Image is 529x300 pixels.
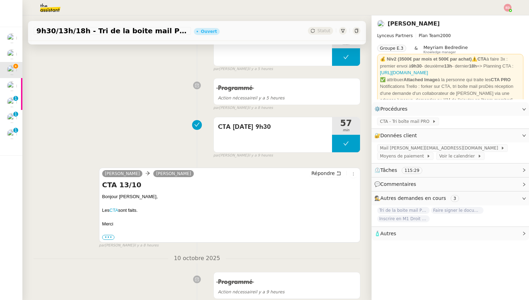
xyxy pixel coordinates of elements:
[380,153,426,160] span: Moyens de paiement
[218,96,255,100] span: Action nécessaire
[491,77,511,82] strong: CTA PRO
[218,96,285,100] span: il y a 5 heures
[213,153,219,159] span: par
[102,193,357,200] div: Bonjour [PERSON_NAME],
[380,106,408,112] span: Procédures
[372,227,529,240] div: 🧴Autres
[7,33,17,43] img: users%2Fa6PbEmLwvGXylUqKytRPpDpAx153%2Favatar%2Ffanny.png
[309,169,344,177] button: Répondre
[13,112,18,117] nz-badge-sup: 1
[374,195,462,201] span: 🕵️
[380,181,416,187] span: Commentaires
[388,20,440,27] a: [PERSON_NAME]
[423,50,456,54] span: Knowledge manager
[402,167,422,174] nz-tag: 115:29
[7,65,17,75] img: users%2FTDxDvmCjFdN3QFePFNGdQUcJcQk1%2Favatar%2F0cfb3a67-8790-4592-a9ec-92226c678442
[201,29,217,34] div: Ouvert
[380,118,432,125] span: CTA - Tri boîte mail PRO
[218,122,328,132] span: CTA [DATE] 9h30
[248,105,273,111] span: il y a 8 heures
[102,170,143,177] a: [PERSON_NAME]
[380,83,521,104] div: Notifications Trello : forker sur CTA, tri boîte mail proDès réception d'une demande d'un collabo...
[102,180,357,190] h4: CTA 13/10
[213,153,273,159] small: [PERSON_NAME]
[377,207,430,214] span: Tri de la boite mail PERSO - 10 octobre 2025
[14,96,17,102] p: 1
[374,105,411,113] span: ⚙️
[218,289,285,294] span: il y a 9 heures
[7,97,17,107] img: users%2FTDxDvmCjFdN3QFePFNGdQUcJcQk1%2Favatar%2F0cfb3a67-8790-4592-a9ec-92226c678442
[411,63,422,69] strong: 9h30
[469,63,477,69] strong: 18h
[374,132,420,140] span: 🔐
[218,289,255,294] span: Action nécessaire
[213,66,273,72] small: [PERSON_NAME]
[7,129,17,139] img: users%2FWH1OB8fxGAgLOjAz1TtlPPgOcGL2%2Favatar%2F32e28291-4026-4208-b892-04f74488d877
[332,127,360,133] span: min
[372,129,529,142] div: 🔐Données client
[477,56,486,62] strong: CTA
[14,128,17,134] p: 1
[134,243,158,249] span: il y a 8 heures
[380,231,396,236] span: Autres
[7,81,17,91] img: users%2FSclkIUIAuBOhhDrbgjtrSikBoD03%2Favatar%2F48cbc63d-a03d-4817-b5bf-7f7aeed5f2a9
[439,153,477,160] span: Voir le calendrier
[431,207,484,214] span: Faire signer le document à [PERSON_NAME]
[380,56,521,76] div: ⚠️ à faire 3x : premier envoi à - deuxième - dernier => Planning CTA :
[168,254,226,263] span: 10 octobre 2025
[380,167,397,173] span: Tâches
[317,28,330,33] span: Statut
[415,45,418,54] span: &
[332,119,360,127] span: 57
[7,113,17,123] img: users%2FWH1OB8fxGAgLOjAz1TtlPPgOcGL2%2Favatar%2F32e28291-4026-4208-b892-04f74488d877
[13,128,18,133] nz-badge-sup: 1
[218,85,253,91] span: Programmé
[377,20,385,28] img: users%2FTDxDvmCjFdN3QFePFNGdQUcJcQk1%2Favatar%2F0cfb3a67-8790-4592-a9ec-92226c678442
[311,170,335,177] span: Répondre
[377,33,413,38] span: Lynceus Partners
[377,45,406,52] nz-tag: Groupe E.3
[7,49,17,59] img: users%2Fa6PbEmLwvGXylUqKytRPpDpAx153%2Favatar%2Ffanny.png
[423,45,468,54] app-user-label: Knowledge manager
[99,243,105,249] span: par
[36,27,188,34] span: 9h30/13h/18h - Tri de la boite mail PRO - [DATE]
[213,105,219,111] span: par
[372,177,529,191] div: 💬Commentaires
[380,56,472,62] strong: 💰 Niv2 (3500€ par mois et 500€ par achat)
[440,33,451,38] span: 2000
[403,77,437,82] strong: Attached Image
[213,105,273,111] small: [PERSON_NAME]
[218,279,253,285] span: Programmé
[380,195,446,201] span: Autres demandes en cours
[380,133,417,138] span: Données client
[213,66,219,72] span: par
[380,145,501,152] span: Mail [PERSON_NAME][EMAIL_ADDRESS][DOMAIN_NAME]
[423,45,468,50] span: Meyriam Bedredine
[153,170,194,177] a: [PERSON_NAME]
[377,215,430,222] span: Inscrire en M1 Droit des affaires
[332,41,360,47] span: min
[380,70,428,75] a: [URL][DOMAIN_NAME]
[248,153,273,159] span: il y a 9 heures
[380,76,521,83] div: ✅ attribuer à la personne qui traite les
[451,195,459,202] nz-tag: 3
[102,221,357,228] div: Merci
[374,181,419,187] span: 💬
[372,191,529,205] div: 🕵️Autres demandes en cours 3
[444,63,452,69] strong: 13h
[110,208,118,213] a: CTA
[374,231,396,236] span: 🧴
[372,163,529,177] div: ⏲️Tâches 115:29
[372,102,529,116] div: ⚙️Procédures
[13,96,18,101] nz-badge-sup: 1
[504,4,512,12] img: svg
[374,167,428,173] span: ⏲️
[99,243,158,249] small: [PERSON_NAME]
[102,207,357,214] div: Les sont faits.
[419,33,440,38] span: Plan Team
[102,235,115,240] label: •••
[14,112,17,118] p: 1
[248,66,273,72] span: il y a 5 heures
